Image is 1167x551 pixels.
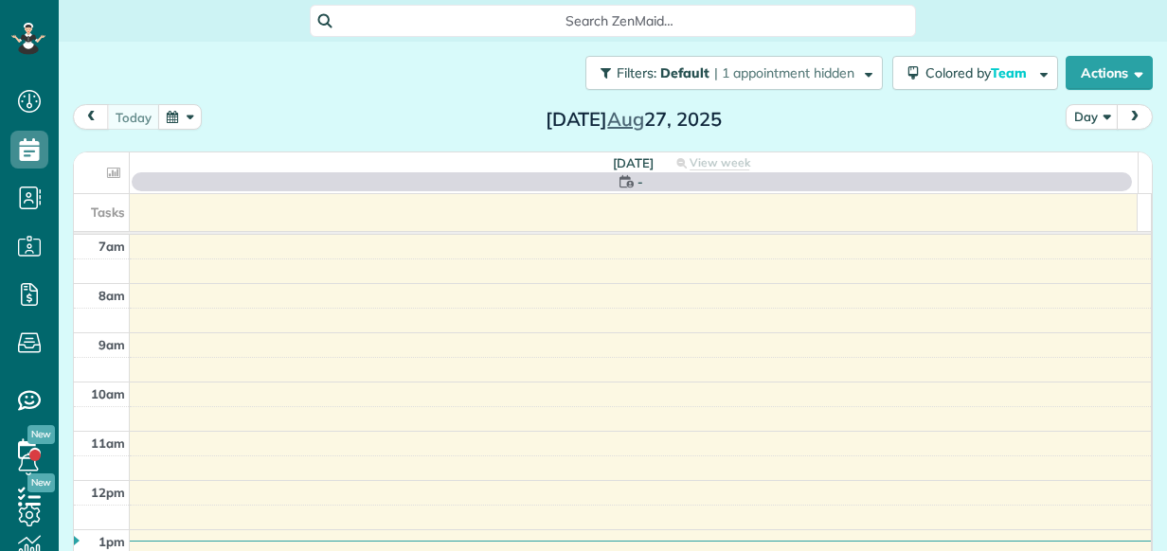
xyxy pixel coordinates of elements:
[1066,104,1119,130] button: Day
[690,155,750,170] span: View week
[107,104,160,130] button: today
[27,425,55,444] span: New
[576,56,883,90] a: Filters: Default | 1 appointment hidden
[637,172,643,191] span: -
[99,288,125,303] span: 8am
[613,155,654,170] span: [DATE]
[714,64,854,81] span: | 1 appointment hidden
[91,485,125,500] span: 12pm
[91,435,125,451] span: 11am
[892,56,1058,90] button: Colored byTeam
[585,56,883,90] button: Filters: Default | 1 appointment hidden
[91,204,125,220] span: Tasks
[1117,104,1153,130] button: next
[660,64,710,81] span: Default
[1066,56,1153,90] button: Actions
[515,109,752,130] h2: [DATE] 27, 2025
[925,64,1033,81] span: Colored by
[617,64,656,81] span: Filters:
[73,104,109,130] button: prev
[91,386,125,401] span: 10am
[99,239,125,254] span: 7am
[99,534,125,549] span: 1pm
[99,337,125,352] span: 9am
[991,64,1030,81] span: Team
[607,107,644,131] span: Aug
